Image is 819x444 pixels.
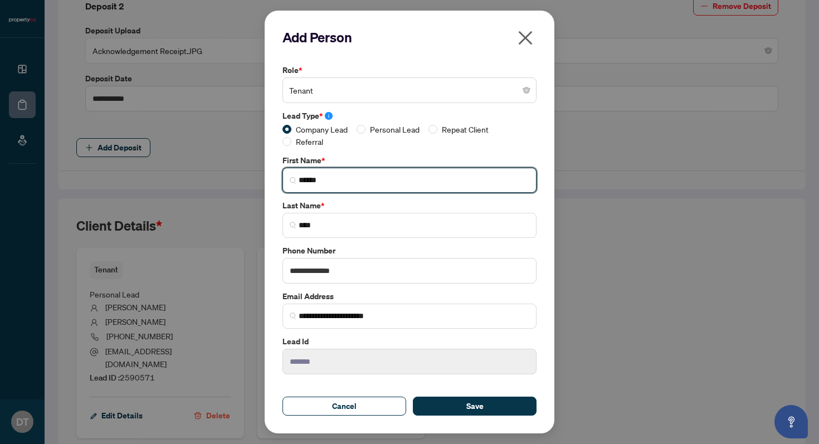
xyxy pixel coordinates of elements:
[282,154,537,167] label: First Name
[282,397,406,416] button: Cancel
[282,199,537,212] label: Last Name
[282,335,537,348] label: Lead Id
[282,290,537,302] label: Email Address
[289,80,530,101] span: Tenant
[291,123,352,135] span: Company Lead
[466,397,484,415] span: Save
[332,397,357,415] span: Cancel
[365,123,424,135] span: Personal Lead
[290,177,296,184] img: search_icon
[437,123,493,135] span: Repeat Client
[290,313,296,319] img: search_icon
[282,64,537,76] label: Role
[413,397,537,416] button: Save
[523,87,530,94] span: close-circle
[774,405,808,438] button: Open asap
[282,28,537,46] h2: Add Person
[282,245,537,257] label: Phone Number
[290,222,296,228] img: search_icon
[282,110,537,122] label: Lead Type
[325,112,333,120] span: info-circle
[516,29,534,47] span: close
[291,135,328,148] span: Referral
